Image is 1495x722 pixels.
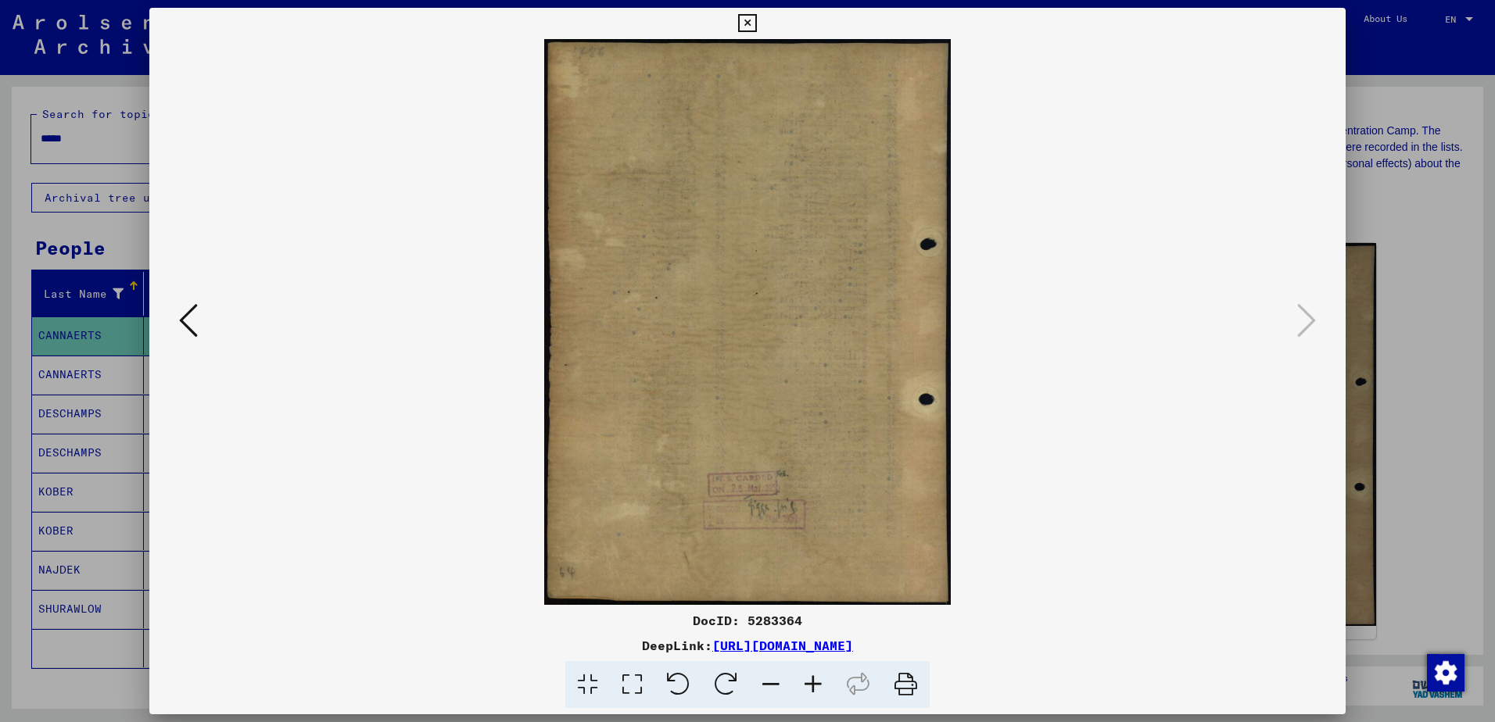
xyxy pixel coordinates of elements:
[149,611,1346,630] div: DocID: 5283364
[712,638,853,653] a: [URL][DOMAIN_NAME]
[203,39,1292,605] img: 002.jpg
[1427,654,1465,692] img: Change consent
[1426,653,1464,691] div: Change consent
[149,636,1346,655] div: DeepLink:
